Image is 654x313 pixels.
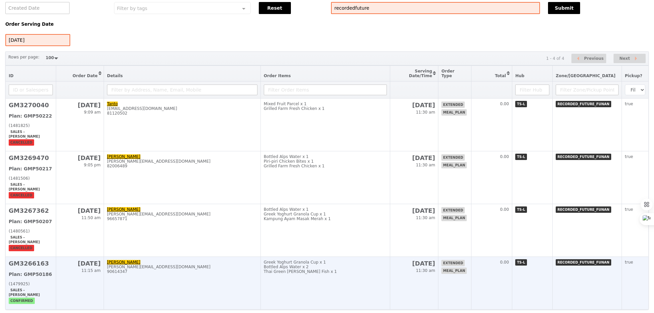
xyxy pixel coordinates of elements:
span: Sales - [PERSON_NAME] [9,129,41,140]
h2: GM3266163 [9,260,53,267]
input: Search any field [331,2,540,14]
div: (1481506) [9,176,53,181]
input: Filter Zone/Pickup Point [556,85,619,95]
span: TS-L [515,259,527,266]
div: Thai Green [PERSON_NAME] Fish x 1 [264,269,387,274]
div: 82006489 [107,164,257,168]
span: 0.00 [500,207,509,212]
div: 90614347 [107,269,257,274]
h2: [DATE] [59,207,101,214]
div: Greek Yoghurt Granola Cup x 1 [264,260,387,265]
span: Sales - [PERSON_NAME] [9,234,41,245]
span: 9:05 pm [84,163,101,167]
span: Pickup? [625,73,642,78]
span: 0.00 [500,102,509,106]
span: meal_plan [441,162,467,168]
span: Hub [515,73,524,78]
div: [PERSON_NAME][EMAIL_ADDRESS][DOMAIN_NAME] [107,212,257,216]
span: TS-L [515,206,527,213]
span: extended [441,207,465,213]
span: Next [619,54,630,62]
h2: [DATE] [393,207,435,214]
h2: GM3270040 [9,102,53,109]
h2: GM3269470 [9,154,53,161]
span: RECORDED_FUTURE_FUNAN [556,154,611,160]
button: Next [614,54,646,63]
span: 11:30 am [416,163,435,167]
button: Reset [259,2,291,14]
span: Order Items [264,73,291,78]
div: (1479925) [9,282,53,286]
input: Filter by Address, Name, Email, Mobile [107,85,257,95]
span: cancelled [9,245,34,251]
span: Details [107,73,123,78]
span: true [625,102,633,106]
span: Previous [584,54,604,62]
div: Grilled Farm Fresh Chicken x 1 [264,164,387,168]
h2: [DATE] [393,260,435,267]
h3: Plan: GMP50207 [9,219,53,224]
div: [PERSON_NAME][EMAIL_ADDRESS][DOMAIN_NAME] [107,159,257,164]
span: extended [441,260,465,266]
div: 81120502 [107,111,257,116]
h2: [DATE] [59,260,101,267]
span: 11:50 am [81,215,100,220]
span: TS-L [515,154,527,160]
div: [PERSON_NAME][EMAIL_ADDRESS][DOMAIN_NAME] [107,265,257,269]
div: Grilled Farm Fresh Chicken x 1 [264,106,387,111]
div: 1 - 4 of 4 [546,56,564,61]
span: 0.00 [500,260,509,265]
span: Sales - [PERSON_NAME] [9,181,41,192]
span: Filter by tags [117,5,147,11]
span: meal_plan [441,268,467,274]
div: Bottled Alps Water x 2 [264,265,387,269]
h3: Plan: GMP50217 [9,166,53,171]
span: extended [441,102,465,108]
span: meal_plan [441,215,467,221]
div: Mixed Fruit Parcel x 1 [264,102,387,106]
button: Previous [571,54,606,63]
span: cancelled [9,192,34,198]
div: (1481825) [9,123,53,128]
span: meal_plan [441,109,467,116]
div: [EMAIL_ADDRESS][DOMAIN_NAME] [107,106,257,111]
span: confirmed [9,298,35,304]
span: 11:15 am [81,268,100,273]
div: Piri-piri Chicken Bites x 1 [264,159,387,164]
h2: [DATE] [393,102,435,109]
span: extended [441,154,465,161]
h3: Plan: GMP50186 [9,272,53,277]
h2: [DATE] [393,154,435,161]
h3: Plan: GMP50222 [9,113,53,119]
span: 9:09 am [84,110,101,115]
span: 11:30 am [416,268,435,273]
span: RECORDED_FUTURE_FUNAN [556,259,611,266]
span: true [625,260,633,265]
span: cancelled [9,139,34,146]
div: 96657871 [107,216,257,221]
a: [PERSON_NAME] [107,260,140,265]
input: Filter Hub [515,85,549,95]
span: RECORDED_FUTURE_FUNAN [556,206,611,213]
a: [PERSON_NAME] [107,207,140,212]
span: TS-L [515,101,527,107]
span: true [625,207,633,212]
span: 0.00 [500,154,509,159]
h2: GM3267362 [9,207,53,214]
a: Tanto [107,102,118,106]
span: 11:30 am [416,110,435,115]
span: 11:30 am [416,215,435,220]
div: (1480561) [9,229,53,233]
h2: [DATE] [59,102,101,109]
input: Filter Order Items [264,85,387,95]
h5: Order Serving Date [5,22,106,27]
span: RECORDED_FUTURE_FUNAN [556,101,611,107]
a: [PERSON_NAME] [107,154,140,159]
div: Bottled Alps Water x 1 [264,207,387,212]
h2: [DATE] [59,154,101,161]
span: Zone/[GEOGRAPHIC_DATA] [556,73,616,78]
input: ID or Salesperson name [9,85,53,95]
span: Order Type [441,69,454,78]
label: Rows per page: [8,54,39,60]
div: Greek Yoghurt Granola Cup x 1 [264,212,387,216]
